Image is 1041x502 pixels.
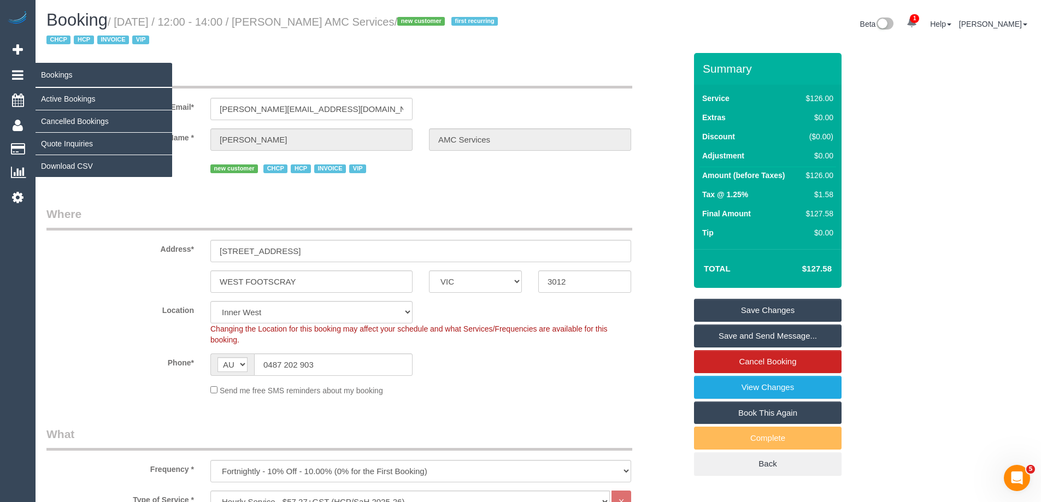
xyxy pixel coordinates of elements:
legend: Who [46,64,632,88]
label: Tip [702,227,714,238]
label: Tax @ 1.25% [702,189,748,200]
input: Last Name* [429,128,631,151]
span: 1 [910,14,919,23]
a: [PERSON_NAME] [959,20,1027,28]
input: First Name* [210,128,413,151]
a: Help [930,20,951,28]
span: new customer [397,17,445,26]
a: Quote Inquiries [36,133,172,155]
span: HCP [291,164,310,173]
input: Phone* [254,353,413,376]
legend: Where [46,206,632,231]
span: first recurring [451,17,498,26]
span: Booking [46,10,108,29]
a: Cancel Booking [694,350,842,373]
div: $1.58 [802,189,833,200]
div: $126.00 [802,93,833,104]
img: New interface [875,17,893,32]
span: 5 [1026,465,1035,474]
div: $126.00 [802,170,833,181]
span: new customer [210,164,258,173]
a: Active Bookings [36,88,172,110]
span: CHCP [263,164,287,173]
h4: $127.58 [769,264,832,274]
span: CHCP [46,36,70,44]
label: Location [38,301,202,316]
a: View Changes [694,376,842,399]
h3: Summary [703,62,836,75]
span: INVOICE [97,36,129,44]
a: 1 [901,11,922,35]
a: Cancelled Bookings [36,110,172,132]
div: $127.58 [802,208,833,219]
a: Save Changes [694,299,842,322]
label: Adjustment [702,150,744,161]
span: VIP [132,36,149,44]
a: Beta [860,20,894,28]
div: $0.00 [802,150,833,161]
input: Suburb* [210,270,413,293]
label: Extras [702,112,726,123]
a: Download CSV [36,155,172,177]
div: $0.00 [802,227,833,238]
legend: What [46,426,632,451]
ul: Bookings [36,87,172,178]
span: Changing the Location for this booking may affect your schedule and what Services/Frequencies are... [210,324,608,344]
small: / [DATE] / 12:00 - 14:00 / [PERSON_NAME] AMC Services [46,16,501,46]
span: HCP [74,36,93,44]
a: Book This Again [694,401,842,424]
span: INVOICE [314,164,346,173]
span: Bookings [36,62,172,87]
a: Back [694,452,842,475]
label: Address* [38,240,202,255]
div: $0.00 [802,112,833,123]
iframe: Intercom live chat [1004,465,1030,491]
label: Discount [702,131,735,142]
label: Phone* [38,353,202,368]
span: VIP [349,164,366,173]
div: ($0.00) [802,131,833,142]
span: Send me free SMS reminders about my booking [220,386,383,395]
label: Frequency * [38,460,202,475]
img: Automaid Logo [7,11,28,26]
input: Post Code* [538,270,631,293]
a: Save and Send Message... [694,324,842,347]
label: Amount (before Taxes) [702,170,785,181]
strong: Total [704,264,731,273]
label: Final Amount [702,208,751,219]
input: Email* [210,98,413,120]
label: Service [702,93,730,104]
